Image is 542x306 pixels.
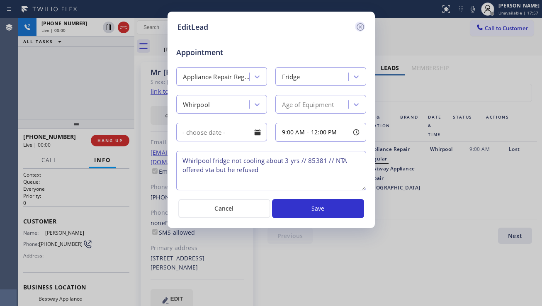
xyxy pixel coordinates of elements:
[183,100,210,109] div: Whirpool
[176,47,238,58] span: Appointment
[311,128,337,136] span: 12:00 PM
[177,22,208,33] h5: EditLead
[178,199,270,218] button: Cancel
[282,100,334,109] div: Age of Equipment
[176,123,267,141] input: - choose date -
[282,72,300,82] div: Fridge
[307,128,309,136] span: -
[272,199,364,218] button: Save
[282,128,305,136] span: 9:00 AM
[183,72,250,82] div: Appliance Repair Regular
[176,151,366,190] textarea: Whirlpool fridge not cooling about 3 yrs // 85381 // NTA offered vta but he refused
